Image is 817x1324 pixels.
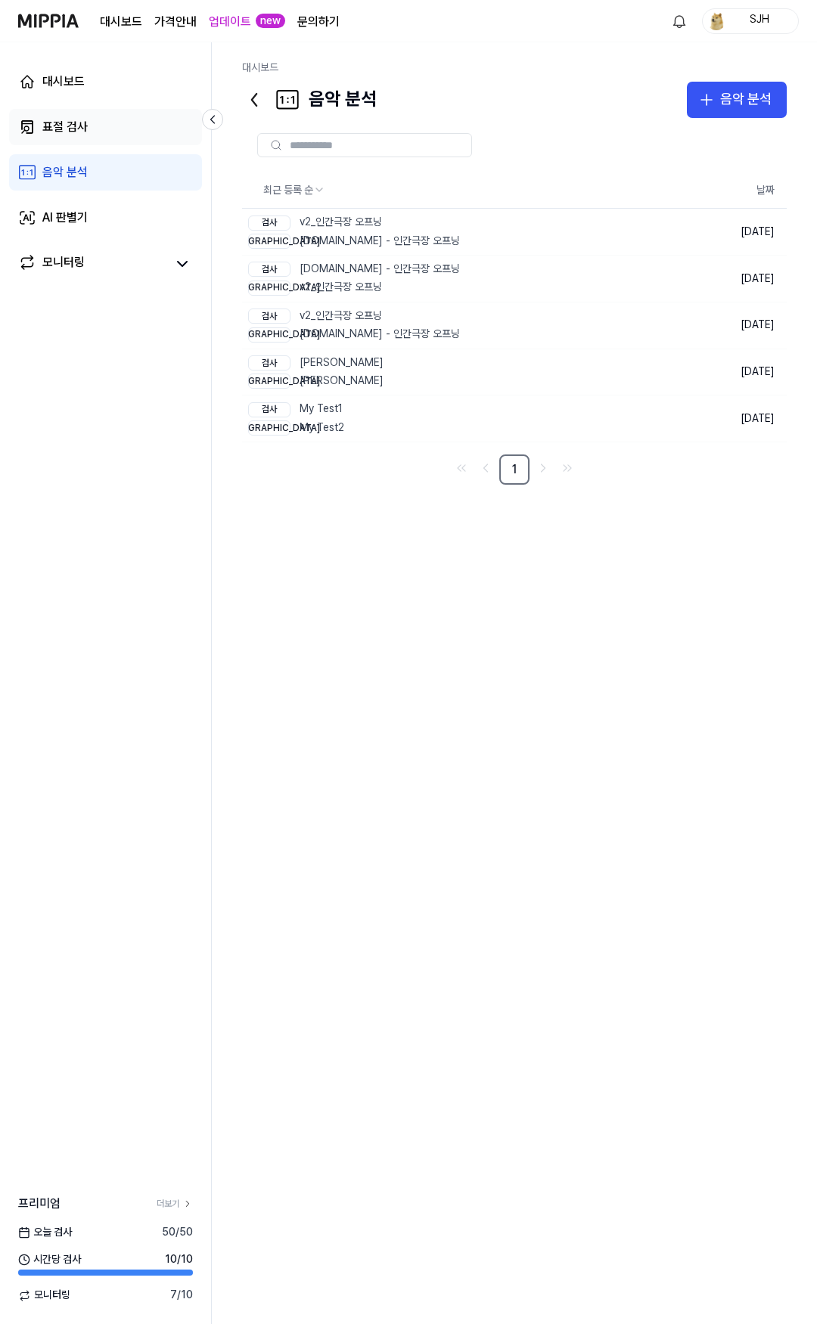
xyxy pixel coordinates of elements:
td: [DATE] [678,302,787,349]
a: Go to first page [451,457,472,479]
div: 대시보드 [42,73,85,91]
a: 검사My Test1[DEMOGRAPHIC_DATA]My Test2 [242,395,678,442]
span: 10 / 10 [165,1252,193,1267]
a: 문의하기 [297,13,340,31]
div: v2_인간극장 오프닝 [248,280,460,295]
img: profile [707,12,725,30]
a: 대시보드 [100,13,142,31]
a: 업데이트 [209,13,251,31]
img: 알림 [670,12,688,30]
button: 음악 분석 [687,82,787,118]
a: Go to previous page [475,457,496,479]
div: AI 판별기 [42,209,88,227]
a: 음악 분석 [9,154,202,191]
div: 검사 [248,355,290,371]
a: 검사[PERSON_NAME][DEMOGRAPHIC_DATA][PERSON_NAME] [242,349,678,395]
div: 검사 [248,262,290,277]
span: 오늘 검사 [18,1225,72,1240]
td: [DATE] [678,209,787,256]
a: AI 판별기 [9,200,202,236]
a: Go to next page [533,457,554,479]
div: [DEMOGRAPHIC_DATA] [248,281,290,296]
a: 대시보드 [9,64,202,100]
div: [DEMOGRAPHIC_DATA] [248,374,290,389]
a: 대시보드 [242,61,278,73]
div: [DEMOGRAPHIC_DATA] [248,234,290,249]
div: My Test1 [248,402,344,417]
a: Go to last page [557,457,578,479]
span: 7 / 10 [170,1288,193,1303]
div: 음악 분석 [42,163,88,181]
span: 모니터링 [18,1288,70,1303]
div: v2_인간극장 오프닝 [248,309,460,324]
div: [DOMAIN_NAME] - 인간극장 오프닝 [248,262,460,277]
div: [DEMOGRAPHIC_DATA] [248,327,290,343]
span: 시간당 검사 [18,1252,81,1267]
div: 모니터링 [42,253,85,274]
td: [DATE] [678,395,787,442]
div: [PERSON_NAME] [248,374,384,389]
a: 1 [499,454,530,485]
button: 가격안내 [154,13,197,31]
span: 프리미엄 [18,1195,61,1213]
div: SJH [730,12,789,29]
div: v2_인간극장 오프닝 [248,215,460,230]
div: new [256,14,285,29]
div: 검사 [248,309,290,324]
a: 표절 검사 [9,109,202,145]
a: 모니터링 [18,253,166,274]
span: 50 / 50 [162,1225,193,1240]
div: [DOMAIN_NAME] - 인간극장 오프닝 [248,234,460,249]
div: [DOMAIN_NAME] - 인간극장 오프닝 [248,327,460,342]
div: My Test2 [248,420,344,436]
a: 더보기 [157,1198,193,1211]
nav: pagination [242,454,787,485]
div: 검사 [248,402,290,417]
div: 검사 [248,215,290,231]
div: 음악 분석 [242,82,377,118]
th: 날짜 [678,172,787,209]
div: [DEMOGRAPHIC_DATA] [248,420,290,436]
div: 음악 분석 [720,88,772,110]
a: 검사v2_인간극장 오프닝[DEMOGRAPHIC_DATA][DOMAIN_NAME] - 인간극장 오프닝 [242,302,678,349]
a: 검사v2_인간극장 오프닝[DEMOGRAPHIC_DATA][DOMAIN_NAME] - 인간극장 오프닝 [242,209,678,255]
a: 검사[DOMAIN_NAME] - 인간극장 오프닝[DEMOGRAPHIC_DATA]v2_인간극장 오프닝 [242,256,678,302]
td: [DATE] [678,349,787,395]
div: [PERSON_NAME] [248,355,384,371]
button: profileSJH [702,8,799,34]
td: [DATE] [678,255,787,302]
div: 표절 검사 [42,118,88,136]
